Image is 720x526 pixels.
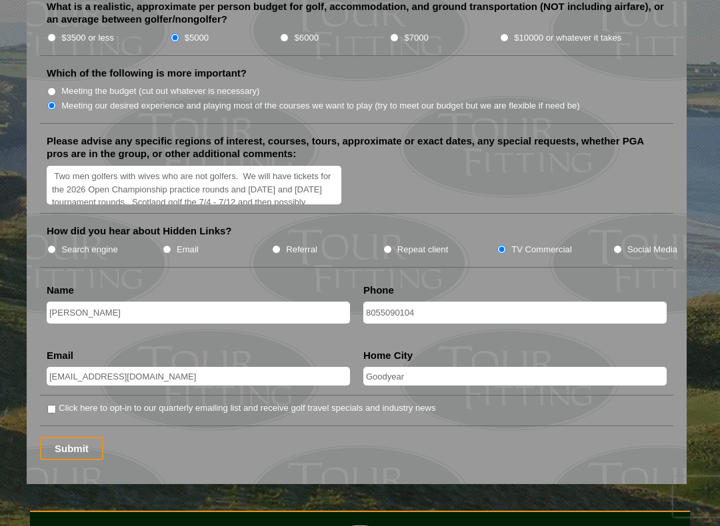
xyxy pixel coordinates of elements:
label: Email [177,243,199,256]
label: Email [47,349,73,362]
textarea: Two men golfers with wives who are not golfers. We will have tickets for the 2026 Open Championsh... [47,166,341,205]
label: Which of the following is more important? [47,67,247,80]
input: Submit [40,437,103,460]
label: $6000 [295,31,319,45]
label: Phone [363,284,394,297]
label: Meeting the budget (cut out whatever is necessary) [61,85,259,98]
label: TV Commercial [511,243,571,256]
label: $7000 [404,31,428,45]
label: How did you hear about Hidden Links? [47,224,232,238]
label: Please advise any specific regions of interest, courses, tours, approximate or exact dates, any s... [47,134,667,160]
label: Search engine [61,243,118,256]
label: Meeting our desired experience and playing most of the courses we want to play (try to meet our b... [61,99,580,113]
label: $3500 or less [61,31,114,45]
label: Click here to opt-in to our quarterly emailing list and receive golf travel specials and industry... [59,401,435,415]
label: $5000 [185,31,209,45]
label: Repeat client [397,243,449,256]
label: Home City [363,349,413,362]
label: Referral [286,243,317,256]
label: $10000 or whatever it takes [514,31,621,45]
label: Social Media [627,243,677,256]
label: Name [47,284,74,297]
